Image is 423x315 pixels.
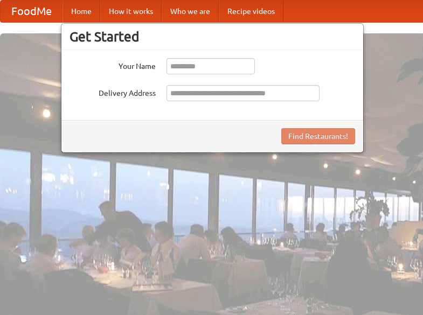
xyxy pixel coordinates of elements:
[162,1,219,22] a: Who we are
[70,85,156,99] label: Delivery Address
[70,58,156,72] label: Your Name
[219,1,283,22] a: Recipe videos
[63,1,100,22] a: Home
[1,1,63,22] a: FoodMe
[100,1,162,22] a: How it works
[281,128,355,144] button: Find Restaurants!
[70,29,355,45] h3: Get Started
